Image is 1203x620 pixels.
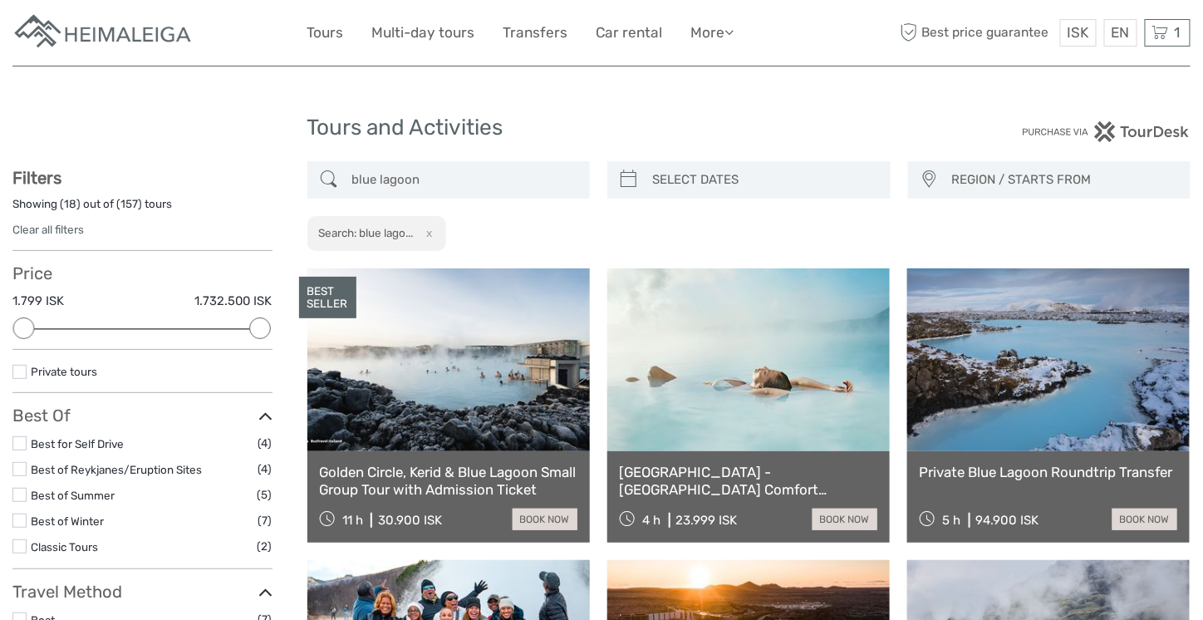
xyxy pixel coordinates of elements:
[307,21,344,45] a: Tours
[258,511,273,530] span: (7)
[31,489,115,502] a: Best of Summer
[12,196,273,222] div: Showing ( ) out of ( ) tours
[503,21,568,45] a: Transfers
[813,509,877,530] a: book now
[318,226,413,239] h2: Search: blue lago...
[31,365,97,378] a: Private tours
[346,165,582,194] input: SEARCH
[620,464,877,498] a: [GEOGRAPHIC_DATA] - [GEOGRAPHIC_DATA] Comfort including admission
[920,464,1177,480] a: Private Blue Lagoon Roundtrip Transfer
[943,513,961,528] span: 5 h
[1068,24,1089,41] span: ISK
[12,12,195,53] img: Apartments in Reykjavik
[320,464,577,498] a: Golden Circle, Kerid & Blue Lagoon Small Group Tour with Admission Ticket
[120,196,138,212] label: 157
[12,168,61,188] strong: Filters
[31,463,202,476] a: Best of Reykjanes/Eruption Sites
[513,509,577,530] a: book now
[299,277,356,318] div: BEST SELLER
[1022,121,1191,142] img: PurchaseViaTourDesk.png
[896,19,1057,47] span: Best price guarantee
[372,21,475,45] a: Multi-day tours
[1104,19,1137,47] div: EN
[64,196,76,212] label: 18
[1172,24,1183,41] span: 1
[23,29,188,42] p: We're away right now. Please check back later!
[643,513,661,528] span: 4 h
[258,460,273,479] span: (4)
[12,263,273,283] h3: Price
[691,21,734,45] a: More
[342,513,363,528] span: 11 h
[195,293,273,310] label: 1.732.500 ISK
[191,26,211,46] button: Open LiveChat chat widget
[1112,509,1177,530] a: book now
[12,406,273,426] h3: Best Of
[976,513,1039,528] div: 94.900 ISK
[12,293,64,310] label: 1.799 ISK
[12,223,84,236] a: Clear all filters
[258,537,273,556] span: (2)
[258,485,273,504] span: (5)
[307,115,896,141] h1: Tours and Activities
[945,166,1183,194] button: REGION / STARTS FROM
[646,165,882,194] input: SELECT DATES
[415,224,438,242] button: x
[31,540,98,554] a: Classic Tours
[31,514,104,528] a: Best of Winter
[12,582,273,602] h3: Travel Method
[676,513,738,528] div: 23.999 ISK
[378,513,442,528] div: 30.900 ISK
[31,437,124,450] a: Best for Self Drive
[258,434,273,453] span: (4)
[597,21,663,45] a: Car rental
